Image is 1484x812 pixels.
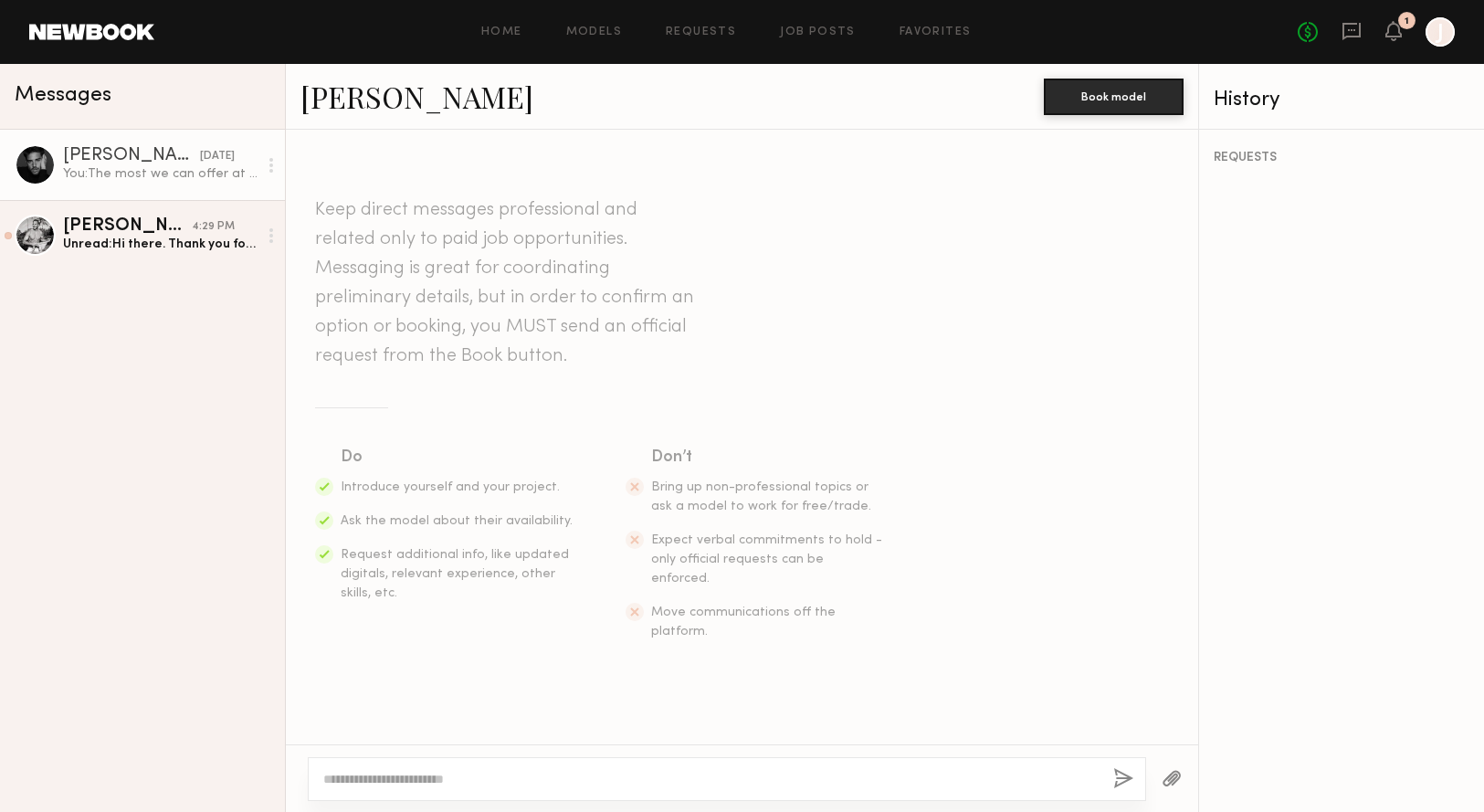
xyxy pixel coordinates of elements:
button: Book model [1044,79,1184,115]
a: Favorites [900,26,972,38]
a: [PERSON_NAME] [300,77,533,116]
div: History [1214,90,1469,111]
a: J [1426,17,1455,47]
span: Bring up non-professional topics or ask a model to work for free/trade. [651,481,871,512]
span: Move communications off the platform. [651,606,836,638]
div: REQUESTS [1214,152,1469,164]
a: Job Posts [780,26,856,38]
div: 1 [1405,16,1409,26]
div: 4:29 PM [192,218,235,236]
header: Keep direct messages professional and related only to paid job opportunities. Messaging is great ... [315,195,699,371]
span: Messages [15,85,111,106]
div: You: The most we can offer at this time is $750. We don’t expect to need you for the full day, bu... [63,165,258,183]
a: Home [481,26,522,38]
span: Introduce yourself and your project. [341,481,560,493]
a: Requests [666,26,736,38]
div: Do [341,445,574,470]
a: Models [566,26,622,38]
div: Unread: Hi there. Thank you for reaching out. Sorry for the delay I am currently in [GEOGRAPHIC_D... [63,236,258,253]
div: Don’t [651,445,885,470]
span: Ask the model about their availability. [341,515,573,527]
div: [DATE] [200,148,235,165]
span: Request additional info, like updated digitals, relevant experience, other skills, etc. [341,549,569,599]
div: [PERSON_NAME] [63,217,192,236]
span: Expect verbal commitments to hold - only official requests can be enforced. [651,534,882,585]
a: Book model [1044,88,1184,103]
div: [PERSON_NAME] [63,147,200,165]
